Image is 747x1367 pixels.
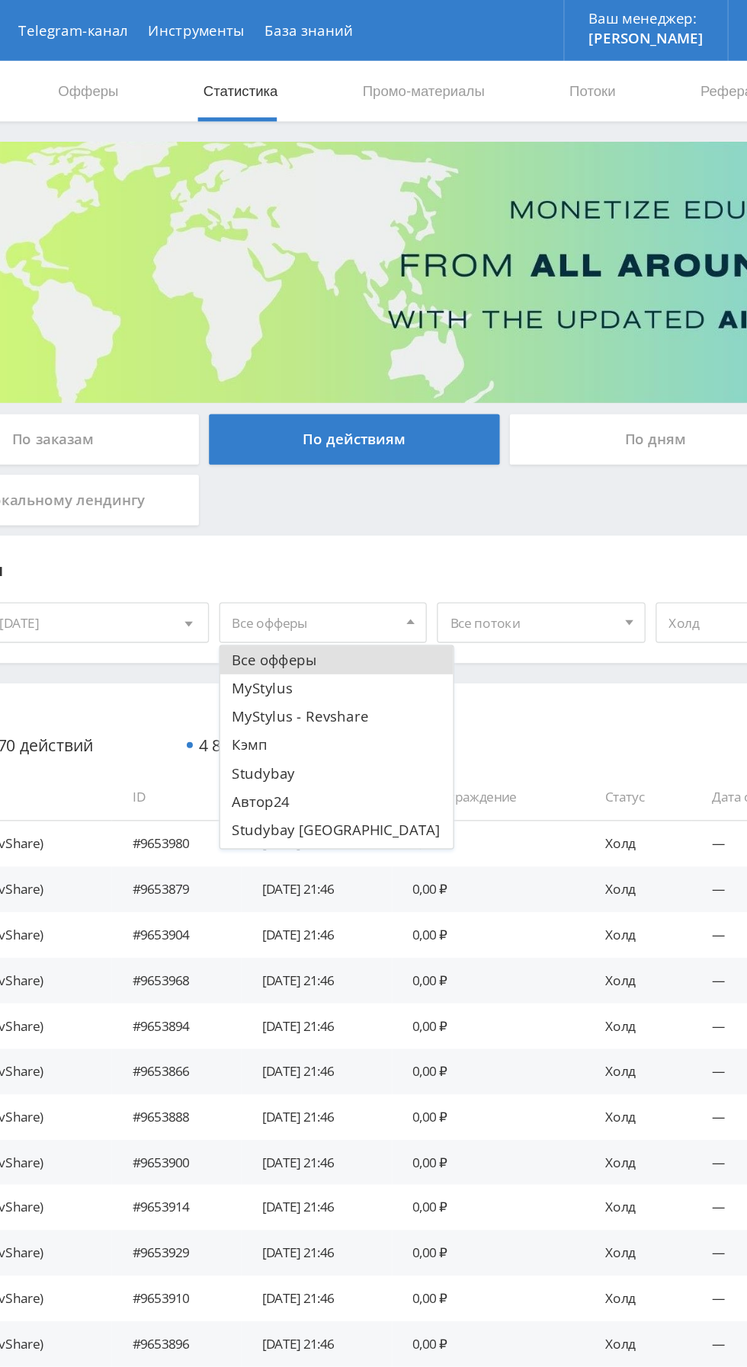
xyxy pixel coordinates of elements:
td: Study AI (RevShare) [15,721,162,755]
td: [DATE] 21:46 [259,892,372,926]
td: Статус [518,583,598,617]
td: — [373,1029,518,1063]
button: MyStylus [243,507,418,529]
td: Холд [518,1063,598,1097]
td: Study AI (RevShare) [15,1234,162,1269]
td: 0,00 ₽ [373,721,518,755]
a: Офферы [120,46,168,91]
td: [DATE] 21:46 [259,1029,372,1063]
a: Реферальная программа [603,46,732,91]
div: По локальному лендингу [8,357,227,395]
td: #9653806 [162,1097,259,1132]
td: — [598,1234,739,1269]
td: 0,00 ₽ [373,1303,518,1337]
td: — [598,1303,739,1337]
td: Холд [518,892,598,926]
td: 0,00 ₽ [373,1166,518,1200]
td: #9653808 [162,1234,259,1269]
td: — [598,994,739,1029]
td: Холд [518,789,598,824]
td: — [598,926,739,960]
td: Холд [518,994,598,1029]
td: 0,00 ₽ [373,926,518,960]
td: Дата обработки [598,583,739,617]
td: — [598,721,739,755]
td: Study AI (RevShare) [15,994,162,1029]
td: [DATE] 21:45 [259,1132,372,1166]
td: — [598,858,739,892]
td: 0,00 ₽ [373,1097,518,1132]
td: [DATE] 21:45 [259,1063,372,1097]
td: Study AI (RevShare) [15,1166,162,1200]
span: Все потоки [416,454,540,483]
td: — [598,687,739,721]
a: Главная [15,46,59,91]
td: Study AI (RevShare) [15,858,162,892]
td: Холд [518,721,598,755]
td: #9653866 [162,789,259,824]
span: Холд [581,454,704,483]
a: Статистика [229,46,288,91]
td: Холд [518,1303,598,1337]
td: — [598,1166,739,1200]
td: 0,00 ₽ [373,1234,518,1269]
td: #9653914 [162,892,259,926]
td: [DATE] 21:45 [259,1303,372,1337]
td: Холд [518,1029,598,1063]
td: Холд [518,1269,598,1303]
td: [DATE] 21:46 [259,721,372,755]
td: 0,00 ₽ [373,960,518,994]
td: #9653896 [162,994,259,1029]
div: [DATE] — [DATE] [24,454,234,483]
td: [DATE] 21:46 [259,926,372,960]
td: [DATE] 21:45 [259,1269,372,1303]
td: Study AI (RevShare) [15,1303,162,1337]
button: Все офферы [243,486,418,507]
td: Study AI (RevShare) [15,824,162,858]
span: Итого 5170 действий [23,552,148,569]
td: #9653968 [162,721,259,755]
td: 0,00 ₽ [373,892,518,926]
button: MyStylus - Revshare [243,529,418,550]
td: Холд [518,1234,598,1269]
td: #9653910 [162,960,259,994]
td: Кэмп [15,1029,162,1063]
td: 0,00 ₽ [373,858,518,892]
button: Автор24 [243,593,418,614]
td: — [598,1029,739,1063]
td: Холд [518,652,598,687]
td: Холд [518,687,598,721]
span: Все офферы [252,454,376,483]
td: — [598,892,739,926]
td: #9653796 [162,1063,259,1097]
td: #9653980 [162,617,259,651]
a: Промо-материалы [349,46,444,91]
div: По действиям [235,312,454,350]
span: 4 800 ₽ [227,552,268,569]
p: [PERSON_NAME] [521,23,607,35]
div: По дням [461,312,681,350]
td: — [598,1269,739,1303]
td: Холд [518,1166,598,1200]
td: Study AI (RevShare) [15,1132,162,1166]
td: Study AI (RevShare) [15,1097,162,1132]
td: — [598,1097,739,1132]
td: [DATE] 21:45 [259,1200,372,1234]
button: Studybay [GEOGRAPHIC_DATA] [243,614,418,635]
td: [DATE] 21:45 [259,1097,372,1132]
td: Study AI (RevShare) [15,687,162,721]
td: [DATE] 21:45 [259,1166,372,1200]
td: Study AI (RevShare) [15,1200,162,1234]
td: Холд [518,960,598,994]
td: — [598,960,739,994]
td: 0,00 ₽ [373,687,518,721]
td: — [598,789,739,824]
td: Оффер [15,583,162,617]
td: — [598,755,739,789]
td: 0,00 ₽ [373,789,518,824]
td: Холд [518,858,598,892]
td: Study AI (RevShare) [15,755,162,789]
td: — [598,652,739,687]
td: #9653904 [162,687,259,721]
td: Study AI (RevShare) [15,926,162,960]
